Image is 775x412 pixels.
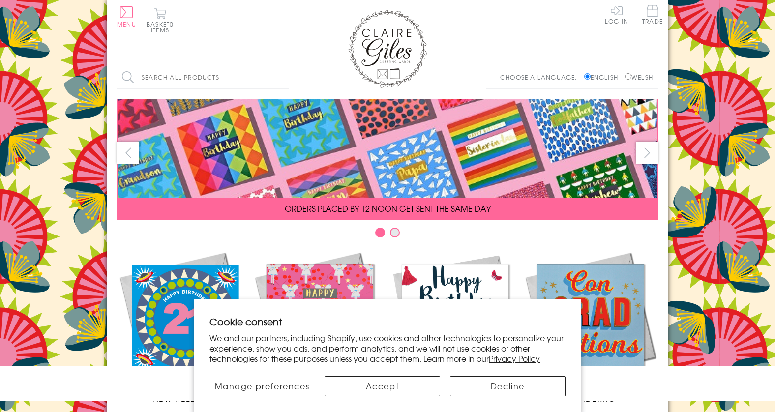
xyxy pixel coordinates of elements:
[450,376,566,396] button: Decline
[117,142,139,164] button: prev
[285,203,491,214] span: ORDERS PLACED BY 12 NOON GET SENT THE SAME DAY
[642,5,663,26] a: Trade
[636,142,658,164] button: next
[151,20,174,34] span: 0 items
[605,5,628,24] a: Log In
[117,250,252,404] a: New Releases
[117,20,136,29] span: Menu
[500,73,582,82] p: Choose a language:
[117,66,289,88] input: Search all products
[325,376,440,396] button: Accept
[209,376,315,396] button: Manage preferences
[523,250,658,404] a: Academic
[209,333,566,363] p: We and our partners, including Shopify, use cookies and other technologies to personalize your ex...
[209,315,566,328] h2: Cookie consent
[279,66,289,88] input: Search
[584,73,623,82] label: English
[387,250,523,404] a: Birthdays
[390,228,400,237] button: Carousel Page 2
[117,6,136,27] button: Menu
[117,227,658,242] div: Carousel Pagination
[215,380,310,392] span: Manage preferences
[625,73,653,82] label: Welsh
[348,10,427,88] img: Claire Giles Greetings Cards
[489,353,540,364] a: Privacy Policy
[375,228,385,237] button: Carousel Page 1 (Current Slide)
[584,73,591,80] input: English
[625,73,631,80] input: Welsh
[642,5,663,24] span: Trade
[147,8,174,33] button: Basket0 items
[252,250,387,404] a: Christmas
